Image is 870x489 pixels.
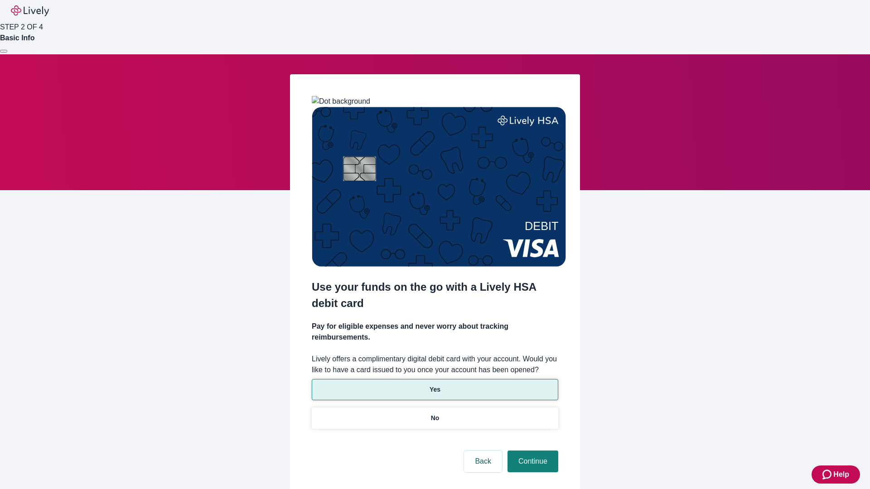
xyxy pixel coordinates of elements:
[833,469,849,480] span: Help
[11,5,49,16] img: Lively
[812,465,860,484] button: Zendesk support iconHelp
[312,379,558,400] button: Yes
[312,279,558,312] h2: Use your funds on the go with a Lively HSA debit card
[431,413,440,423] p: No
[507,451,558,472] button: Continue
[312,107,566,267] img: Debit card
[312,407,558,429] button: No
[822,469,833,480] svg: Zendesk support icon
[464,451,502,472] button: Back
[430,385,440,394] p: Yes
[312,321,558,343] h4: Pay for eligible expenses and never worry about tracking reimbursements.
[312,354,558,375] label: Lively offers a complimentary digital debit card with your account. Would you like to have a card...
[312,96,370,107] img: Dot background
